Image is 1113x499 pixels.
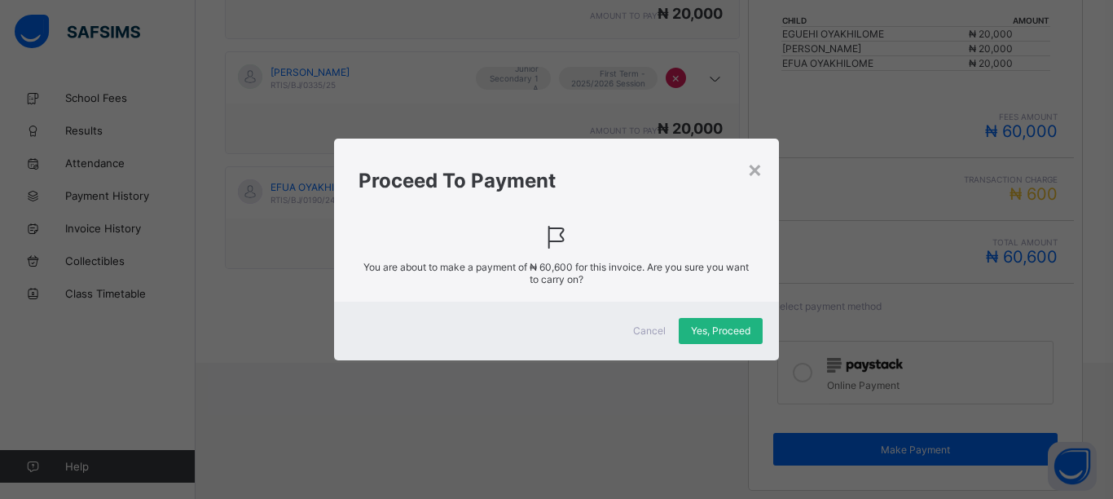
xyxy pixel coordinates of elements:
span: Yes, Proceed [691,325,750,337]
h1: Proceed To Payment [359,169,754,192]
span: You are about to make a payment of for this invoice. Are you sure you want to carry on? [359,261,754,285]
span: Cancel [633,325,666,337]
div: × [747,155,763,183]
span: ₦ 60,600 [530,261,573,273]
